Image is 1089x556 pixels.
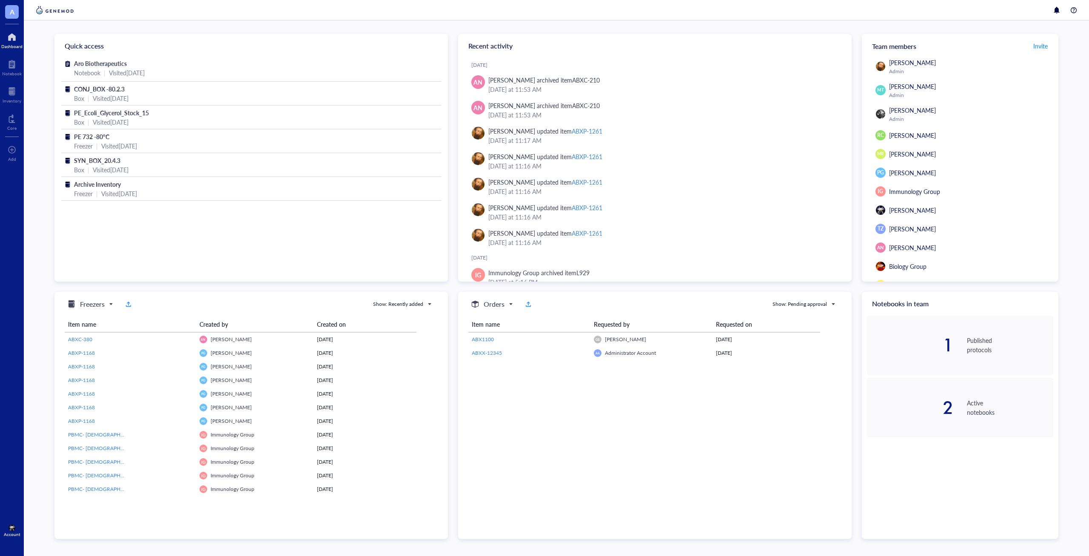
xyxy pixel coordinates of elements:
div: Freezer [74,189,93,198]
span: IG [878,188,883,195]
div: [PERSON_NAME] updated item [488,177,602,187]
span: IG [201,487,205,492]
div: [DATE] [317,417,413,425]
h5: Orders [484,299,505,309]
div: [DATE] [317,349,413,357]
div: | [88,117,89,127]
div: Recent activity [458,34,852,58]
div: Visited [DATE] [93,117,128,127]
div: [PERSON_NAME] updated item [488,203,602,212]
a: [PERSON_NAME] updated itemABXP-1261[DATE] at 11:16 AM [465,200,845,225]
div: [DATE] at 11:53 AM [488,85,838,94]
a: ABXX-12345 [472,349,587,357]
a: PBMC- [DEMOGRAPHIC_DATA] NHV [68,485,193,493]
span: MR [877,151,884,157]
div: ABXC-210 [572,76,600,84]
div: | [88,165,89,174]
a: [PERSON_NAME] updated itemABXP-1261[DATE] at 11:17 AM [465,123,845,148]
span: AA [596,351,600,355]
span: PBMC- [DEMOGRAPHIC_DATA] NHV [68,431,154,438]
div: Visited [DATE] [93,94,128,103]
div: Active notebooks [967,398,1053,417]
span: SYN_BOX_20.4.3 [74,156,120,165]
span: [PERSON_NAME] [211,363,252,370]
span: IG [201,432,205,437]
div: [PERSON_NAME] updated item [488,228,602,238]
span: AR [877,281,884,289]
span: PG [201,351,205,355]
div: Admin [889,68,1050,75]
span: [PERSON_NAME] [889,225,936,233]
div: [DATE] at 11:16 AM [488,212,838,222]
a: Dashboard [1,30,23,49]
img: e93b310a-48b0-4c5e-bf70-c7d8ac29cdb4.jpeg [9,525,15,531]
div: Show: Recently added [373,300,423,308]
a: PBMC- [DEMOGRAPHIC_DATA] NHV [68,458,193,466]
span: Aro Read Only [889,281,927,289]
span: [PERSON_NAME] [211,336,252,343]
div: [PERSON_NAME] archived item [488,101,600,110]
span: ABX1100 [472,336,494,343]
span: Administrator Account [605,349,656,356]
span: GB [596,337,599,341]
div: ABXP-1261 [572,203,602,212]
div: Notebooks in team [862,292,1058,316]
th: Item name [468,316,590,332]
div: 2 [867,399,953,416]
th: Requested on [713,316,820,332]
span: Immunology Group [211,458,254,465]
span: Aro Biotherapeutics [74,59,127,68]
th: Created on [314,316,416,332]
a: [PERSON_NAME] updated itemABXP-1261[DATE] at 11:16 AM [465,148,845,174]
div: | [96,141,98,151]
span: PBMC- [DEMOGRAPHIC_DATA] NHV [68,445,154,452]
div: | [88,94,89,103]
span: PG [201,378,205,382]
a: ABXP-1168 [68,349,193,357]
span: AN [473,103,482,112]
span: ABXP-1168 [68,390,95,397]
span: PBMC- [DEMOGRAPHIC_DATA] NHV [68,485,154,493]
span: PE 732 -80°C [74,132,109,141]
a: PBMC- [DEMOGRAPHIC_DATA] NHV [68,472,193,479]
div: Add [8,157,16,162]
div: Box [74,165,84,174]
span: [PERSON_NAME] [889,243,936,252]
div: Freezer [74,141,93,151]
div: [DATE] [317,472,413,479]
th: Requested by [590,316,713,332]
a: PBMC- [DEMOGRAPHIC_DATA] NHV [68,445,193,452]
div: ABXP-1261 [572,178,602,186]
h5: Freezers [80,299,105,309]
div: Published protocols [967,336,1053,354]
div: [DATE] [317,336,413,343]
div: [PERSON_NAME] archived item [488,75,600,85]
div: [DATE] [317,376,413,384]
span: [PERSON_NAME] [889,150,936,158]
th: Item name [65,316,196,332]
div: [DATE] [471,62,845,68]
img: e93b310a-48b0-4c5e-bf70-c7d8ac29cdb4.jpeg [876,205,885,215]
a: ABXP-1168 [68,376,193,384]
div: Notebook [2,71,22,76]
div: Core [7,125,17,131]
span: PBMC- [DEMOGRAPHIC_DATA] NHV [68,472,154,479]
div: Admin [889,92,1050,99]
div: Immunology Group archived item [488,268,590,277]
a: [PERSON_NAME] updated itemABXP-1261[DATE] at 11:16 AM [465,225,845,251]
a: [PERSON_NAME] updated itemABXP-1261[DATE] at 11:16 AM [465,174,845,200]
a: ABXP-1168 [68,404,193,411]
span: [PERSON_NAME] [211,390,252,397]
span: Immunology Group [211,485,254,493]
span: PG [201,392,205,396]
div: ABXC-210 [572,101,600,110]
div: [DATE] [317,485,413,493]
span: ABXP-1168 [68,349,95,356]
div: ABXP-1261 [572,229,602,237]
span: Immunology Group [211,431,254,438]
span: [PERSON_NAME] [889,131,936,140]
img: 92be2d46-9bf5-4a00-a52c-ace1721a4f07.jpeg [472,127,485,140]
span: AN [473,77,482,87]
span: [PERSON_NAME] [889,82,936,91]
span: [PERSON_NAME] [605,336,646,343]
